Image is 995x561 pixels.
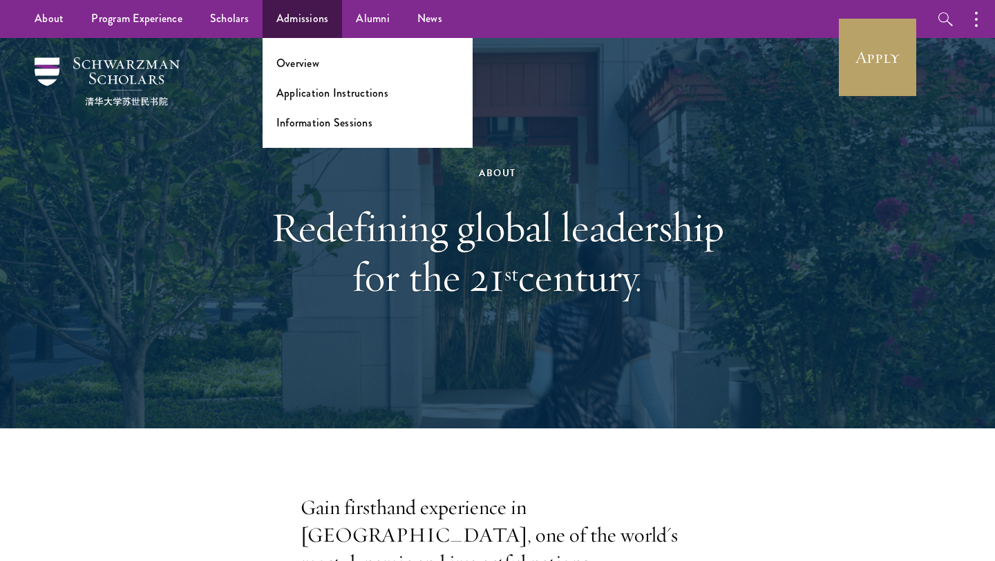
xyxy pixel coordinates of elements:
[259,202,736,302] h1: Redefining global leadership for the 21 century.
[276,115,372,131] a: Information Sessions
[504,260,518,287] sup: st
[35,57,180,106] img: Schwarzman Scholars
[276,85,388,101] a: Application Instructions
[259,164,736,182] div: About
[839,19,916,96] a: Apply
[276,55,319,71] a: Overview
